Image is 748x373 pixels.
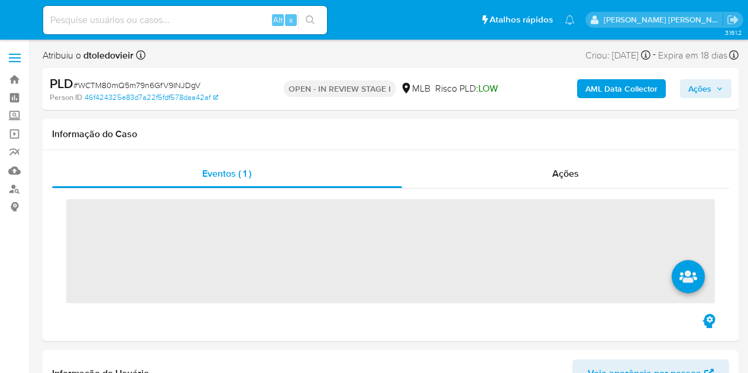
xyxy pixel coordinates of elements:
[604,14,723,25] p: danilo.toledo@mercadolivre.com
[43,12,327,28] input: Pesquise usuários ou casos...
[490,14,553,26] span: Atalhos rápidos
[478,82,498,95] span: LOW
[81,48,134,62] b: dtoledovieir
[577,79,666,98] button: AML Data Collector
[202,167,251,180] span: Eventos ( 1 )
[585,47,650,63] div: Criou: [DATE]
[284,80,396,97] p: OPEN - IN REVIEW STAGE I
[653,47,656,63] span: -
[52,128,729,140] h1: Informação do Caso
[85,92,218,103] a: 46f424325e83d7a22f5fdf578daa42af
[50,92,82,103] b: Person ID
[289,14,293,25] span: s
[298,12,322,28] button: search-icon
[73,79,200,91] span: # WCTM80mQ5m79n6GfV9INJDgV
[658,49,727,62] span: Expira em 18 dias
[552,167,579,180] span: Ações
[585,79,658,98] b: AML Data Collector
[688,79,711,98] span: Ações
[435,82,498,95] span: Risco PLD:
[50,74,73,93] b: PLD
[400,82,430,95] div: MLB
[273,14,283,25] span: Alt
[680,79,731,98] button: Ações
[66,199,715,303] span: ‌
[565,15,575,25] a: Notificações
[727,14,739,26] a: Sair
[43,49,134,62] span: Atribuiu o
